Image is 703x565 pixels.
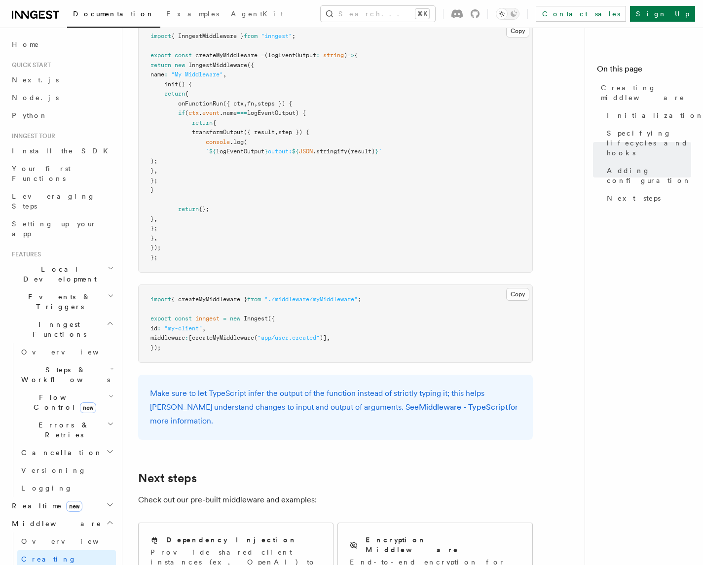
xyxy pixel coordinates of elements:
[154,215,157,222] span: ,
[199,109,202,116] span: .
[292,148,299,155] span: ${
[12,147,114,155] span: Install the SDK
[21,484,73,492] span: Logging
[199,206,209,212] span: {};
[195,52,258,59] span: createMyMiddleware
[154,235,157,242] span: ,
[231,10,283,18] span: AgentKit
[17,444,116,461] button: Cancellation
[366,535,520,555] h2: Encryption Middleware
[223,100,244,107] span: ({ ctx
[150,52,171,59] span: export
[12,111,48,119] span: Python
[244,129,275,136] span: ({ result
[8,35,116,53] a: Home
[150,225,157,232] span: };
[8,71,116,89] a: Next.js
[237,109,247,116] span: ===
[192,334,254,341] span: createMyMiddleware
[17,420,107,440] span: Errors & Retries
[17,365,110,385] span: Steps & Workflows
[175,315,192,322] span: const
[268,148,292,155] span: output:
[164,325,202,332] span: "my-client"
[150,177,157,184] span: };
[154,167,157,174] span: ,
[192,129,244,136] span: transformOutput
[607,166,691,185] span: Adding configuration
[12,94,59,102] span: Node.js
[247,296,261,303] span: from
[160,3,225,27] a: Examples
[178,109,185,116] span: if
[607,128,691,158] span: Specifying lifecycles and hooks
[358,296,361,303] span: ;
[66,501,82,512] span: new
[8,132,55,140] span: Inngest tour
[202,109,220,116] span: event
[220,109,237,116] span: .name
[316,52,320,59] span: :
[21,537,123,545] span: Overview
[209,148,216,155] span: ${
[8,61,51,69] span: Quick start
[192,119,213,126] span: return
[12,76,59,84] span: Next.js
[223,315,226,322] span: =
[261,33,292,39] span: "inngest"
[8,319,107,339] span: Inngest Functions
[73,10,154,18] span: Documentation
[8,343,116,497] div: Inngest Functions
[185,90,188,97] span: {
[258,100,292,107] span: steps }) {
[150,235,154,242] span: }
[150,167,154,174] span: }
[150,33,171,39] span: import
[344,52,347,59] span: )
[12,39,39,49] span: Home
[278,129,309,136] span: step }) {
[206,139,230,145] span: console
[216,148,264,155] span: logEventOutput
[150,186,154,193] span: }
[21,348,123,356] span: Overview
[347,148,375,155] span: (result)
[67,3,160,28] a: Documentation
[150,296,171,303] span: import
[164,81,178,88] span: init
[603,162,691,189] a: Adding configuration
[150,254,157,261] span: };
[247,109,306,116] span: logEventOutput) {
[603,124,691,162] a: Specifying lifecycles and hooks
[12,220,97,238] span: Setting up your app
[21,466,86,474] span: Versioning
[597,79,691,106] a: Creating middleware
[150,158,157,165] span: );
[299,148,313,155] span: JSON
[17,343,116,361] a: Overview
[8,215,116,243] a: Setting up your app
[496,8,519,20] button: Toggle dark mode
[375,148,378,155] span: }
[12,192,95,210] span: Leveraging Steps
[138,493,533,507] p: Check out our pre-built middleware and examples:
[8,142,116,160] a: Install the SDK
[150,71,164,78] span: name
[164,90,185,97] span: return
[17,532,116,550] a: Overview
[8,497,116,515] button: Realtimenew
[185,334,188,341] span: :
[150,244,161,251] span: });
[378,148,382,155] span: `
[244,139,247,145] span: (
[17,416,116,444] button: Errors & Retries
[223,71,226,78] span: ,
[17,388,116,416] button: Flow Controlnew
[8,515,116,532] button: Middleware
[244,315,268,322] span: Inngest
[213,119,216,126] span: {
[175,62,185,69] span: new
[150,62,171,69] span: return
[164,71,168,78] span: :
[188,334,192,341] span: [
